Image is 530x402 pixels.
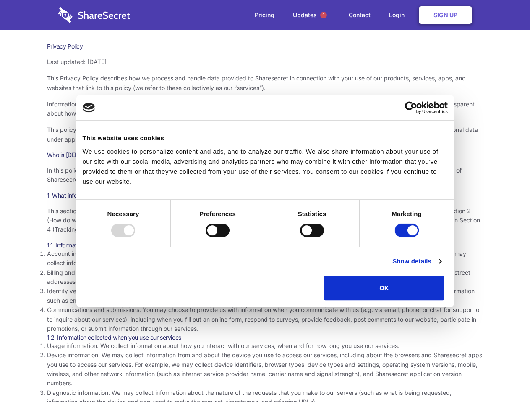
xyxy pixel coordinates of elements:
a: Usercentrics Cookiebot - opens in a new window [374,101,448,114]
p: Last updated: [DATE] [47,57,483,67]
span: This policy uses the term “personal data” to refer to information that is related to an identifie... [47,126,478,142]
a: Show details [392,256,441,266]
span: This section describes the various types of information we collect from and about you. To underst... [47,207,480,233]
span: This Privacy Policy describes how we process and handle data provided to Sharesecret in connectio... [47,75,466,91]
a: Contact [340,2,379,28]
button: OK [324,276,444,300]
div: We use cookies to personalize content and ads, and to analyze our traffic. We also share informat... [83,147,448,187]
span: Information security and privacy are at the heart of what Sharesecret values and promotes as a co... [47,100,475,117]
div: This website uses cookies [83,133,448,143]
strong: Preferences [199,210,236,217]
span: 1.2. Information collected when you use our services [47,334,181,341]
span: Who is [DEMOGRAPHIC_DATA]? [47,151,131,158]
a: Pricing [246,2,283,28]
h1: Privacy Policy [47,43,483,50]
span: Billing and payment information. In order to purchase a service, you may need to provide us with ... [47,269,470,285]
span: Device information. We may collect information from and about the device you use to access our se... [47,351,482,387]
span: Account information. Our services generally require you to create an account before you can acces... [47,250,466,266]
img: logo-wordmark-white-trans-d4663122ce5f474addd5e946df7df03e33cb6a1c49d2221995e7729f52c070b2.svg [58,7,130,23]
a: Login [381,2,417,28]
span: 1. What information do we collect about you? [47,192,163,199]
span: In this policy, “Sharesecret,” “we,” “us,” and “our” refer to Sharesecret Inc., a U.S. company. S... [47,167,462,183]
strong: Statistics [298,210,326,217]
span: Identity verification information. Some services require you to verify your identity as part of c... [47,287,475,304]
iframe: Drift Widget Chat Controller [488,360,520,392]
span: Usage information. We collect information about how you interact with our services, when and for ... [47,342,399,349]
span: 1.1. Information you provide to us [47,242,131,249]
strong: Necessary [107,210,139,217]
a: Sign Up [419,6,472,24]
strong: Marketing [392,210,422,217]
img: logo [83,103,95,112]
span: 1 [320,12,327,18]
span: Communications and submissions. You may choose to provide us with information when you communicat... [47,306,481,332]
